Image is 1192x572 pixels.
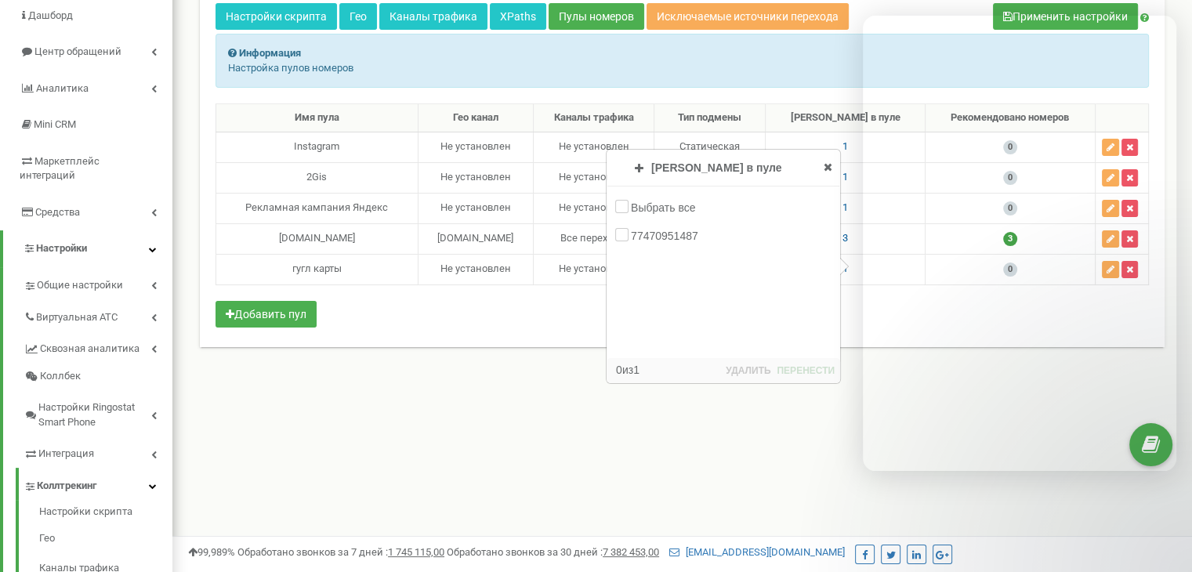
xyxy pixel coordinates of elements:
p: Настройка пулов номеров [228,61,1136,76]
a: Коллбек [24,363,172,390]
button: ПЕРЕНЕСТИ [775,363,836,379]
span: 99,989% [188,546,235,558]
td: Не установлен [418,193,534,223]
div: из [610,362,639,378]
strong: Информация [239,47,301,59]
th: Каналы трафика [534,104,654,132]
span: 1 [842,171,848,183]
button: УДАЛИТЬ [724,363,772,379]
a: Гео [339,3,377,30]
span: Средства [35,206,80,218]
span: Обработано звонков за 7 дней : [237,546,444,558]
div: [DOMAIN_NAME] [223,231,411,246]
div: гугл карты [223,262,411,277]
a: Интеграция [24,436,172,468]
td: Не установлен [418,132,534,162]
span: Общие настройки [37,278,123,293]
span: 1 [842,140,848,152]
span: 3 [842,232,848,244]
a: Настройки [3,230,172,267]
span: 1 [633,364,639,376]
div: 2Gis [223,170,411,185]
u: 1 745 115,00 [388,546,444,558]
a: Настройки скрипта [216,3,337,30]
th: Имя пула [216,104,418,132]
label: 77470951487 [631,228,702,244]
a: [EMAIL_ADDRESS][DOMAIN_NAME] [669,546,845,558]
a: Общие настройки [24,267,172,299]
a: Гео [39,523,172,554]
td: Не установлен [534,254,654,284]
div: Instagram [223,139,411,154]
span: Mini CRM [34,118,76,130]
a: Настройки скрипта [39,505,172,523]
td: Не установлен [418,162,534,193]
div: Рекламная кампания Яндекс [223,201,411,215]
span: Центр обращений [34,45,121,57]
span: Сквозная аналитика [40,342,139,357]
td: Все переходы [534,223,654,254]
button: Применить настройки [993,3,1138,30]
span: 0 [616,364,622,376]
span: Коллбек [40,369,81,384]
label: Выбрать все [631,200,699,215]
a: Исключаемые источники перехода [647,3,849,30]
span: Настройки Ringostat Smart Phone [38,400,151,429]
td: Не установлен [534,193,654,223]
span: Маркетплейс интеграций [20,155,100,182]
span: Дашборд [28,9,73,21]
a: Сквозная аналитика [24,331,172,363]
a: Каналы трафика [379,3,487,30]
iframe: Intercom live chat [1139,483,1176,521]
span: Обработано звонков за 30 дней : [447,546,659,558]
span: Аналитика [36,82,89,94]
span: Коллтрекинг [37,479,96,494]
td: [DOMAIN_NAME] [418,223,534,254]
td: Не установлен [418,254,534,284]
button: Добавить пул [216,301,317,328]
span: Настройки [36,242,87,254]
th: Тип подмены [654,104,766,132]
a: XPaths [490,3,546,30]
span: Интеграция [38,447,94,462]
span: 1 [842,201,848,213]
a: Коллтрекинг [24,468,172,500]
th: [PERSON_NAME] в пуле [766,104,925,132]
span: Виртуальная АТС [36,310,118,325]
a: Виртуальная АТС [24,299,172,331]
a: Пулы номеров [549,3,644,30]
th: Гео канал [418,104,534,132]
td: Не установлен [534,162,654,193]
td: Статическая [654,132,766,162]
a: Настройки Ringostat Smart Phone [24,389,172,436]
iframe: Intercom live chat [863,16,1176,471]
u: 7 382 453,00 [603,546,659,558]
td: Не установлен [534,132,654,162]
span: [PERSON_NAME] в пуле [651,161,781,174]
